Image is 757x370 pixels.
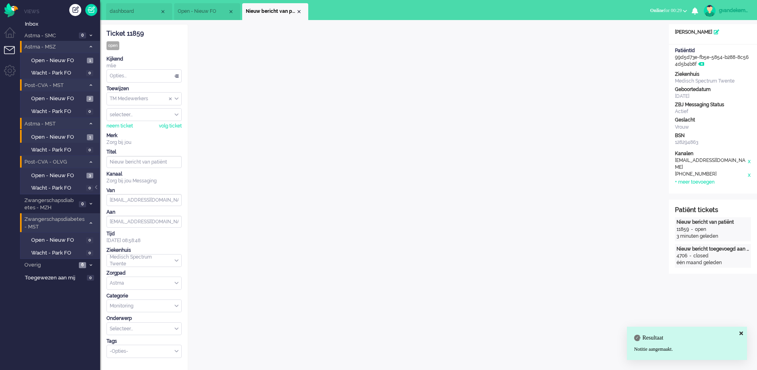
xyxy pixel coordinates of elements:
[296,8,302,15] div: Close tab
[106,315,182,322] div: Onderwerp
[86,70,93,76] span: 0
[31,146,84,154] span: Wacht - Park FO
[675,78,751,85] div: Medisch Spectrum Twente
[693,253,709,259] div: closed
[106,270,182,277] div: Zorgpad
[687,253,693,259] div: -
[675,124,751,131] div: Vrouw
[675,139,751,146] div: 128294863
[106,187,182,194] div: Van
[634,346,740,353] div: Notitie aangemaakt.
[106,3,172,20] li: Dashboard
[106,63,182,69] div: mlie
[4,5,18,11] a: Omnidesk
[669,47,757,68] div: 99d5d73e-fb5e-5854-b288-8c564d5b4b8f
[228,8,234,15] div: Close tab
[106,178,182,184] div: Zorg bij jou Messaging
[69,4,81,16] div: Creëer ticket
[23,68,99,77] a: Wacht - Park FO 0
[106,123,133,129] div: neem ticket
[25,274,84,282] span: Toegewezen aan mij
[23,56,99,65] a: Open - Nieuw FO 1
[23,82,85,89] span: Post-CVA - MST
[675,86,751,93] div: Geboortedatum
[675,132,751,139] div: BSN
[747,157,751,171] div: x
[86,173,93,179] span: 3
[634,335,740,341] h4: Resultaat
[675,101,751,108] div: ZBJ Messaging Status
[106,132,182,139] div: Merk
[23,261,76,269] span: Overig
[86,237,93,243] span: 0
[246,8,296,15] span: Nieuw bericht van patiënt
[79,32,86,38] span: 0
[4,3,18,17] img: flow_omnibird.svg
[645,5,692,16] button: Onlinefor 00:29
[25,20,100,28] span: Inbox
[23,197,76,212] span: Zwangerschapsdiabetes - MZH
[23,94,99,103] a: Open - Nieuw FO 2
[675,179,715,186] div: + meer toevoegen
[178,8,228,15] span: Open - Nieuw FO
[79,201,86,207] span: 0
[106,171,182,178] div: Kanaal
[695,226,706,233] div: open
[106,293,182,299] div: Categorie
[4,65,22,83] li: Admin menu
[31,69,84,77] span: Wacht - Park FO
[675,47,751,54] div: PatiëntId
[106,149,182,156] div: Titel
[675,150,751,157] div: Kanalen
[23,248,99,257] a: Wacht - Park FO 0
[4,46,22,64] li: Tickets menu
[31,172,84,180] span: Open - Nieuw FO
[675,108,751,115] div: Actief
[677,233,749,240] div: 3 minuten geleden
[23,171,99,180] a: Open - Nieuw FO 3
[4,27,22,45] li: Dashboard menu
[677,219,749,226] div: Nieuw bericht van patiënt
[87,275,94,281] span: 0
[23,235,99,244] a: Open - Nieuw FO 0
[650,8,682,13] span: for 00:29
[159,123,182,129] div: volg ticket
[23,183,99,192] a: Wacht - Park FO 0
[31,237,84,244] span: Open - Nieuw FO
[86,250,93,256] span: 0
[23,273,100,282] a: Toegewezen aan mij 0
[689,226,695,233] div: -
[675,93,751,100] div: [DATE]
[23,19,100,28] a: Inbox
[675,157,747,171] div: [EMAIL_ADDRESS][DOMAIN_NAME]
[106,85,182,92] div: Toewijzen
[31,249,84,257] span: Wacht - Park FO
[86,96,93,102] span: 2
[160,8,166,15] div: Close tab
[704,5,716,17] img: avatar
[174,3,240,20] li: View
[675,71,751,78] div: Ziekenhuis
[106,338,182,345] div: Tags
[23,107,99,115] a: Wacht - Park FO 0
[106,345,182,358] div: Select Tags
[675,171,747,179] div: [PHONE_NUMBER]
[669,29,757,36] div: [PERSON_NAME]
[110,8,160,15] span: dashboard
[23,158,85,166] span: Post-CVA - OLVG
[23,120,85,128] span: Astma - MST
[719,6,749,14] div: gvandekempe
[675,117,751,123] div: Geslacht
[677,246,749,253] div: Nieuw bericht toegevoegd aan gesprek
[106,41,119,50] div: open
[23,132,99,141] a: Open - Nieuw FO 1
[650,8,664,13] span: Online
[106,139,182,146] div: Zorg bij jou
[106,230,182,244] div: [DATE] 08:58:48
[86,147,93,153] span: 0
[106,108,182,121] div: Assign User
[702,5,749,17] a: gvandekempe
[86,185,93,191] span: 0
[106,92,182,105] div: Assign Group
[31,95,84,103] span: Open - Nieuw FO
